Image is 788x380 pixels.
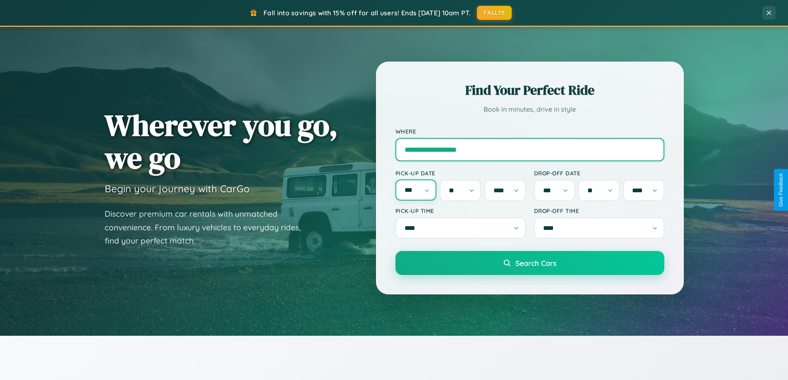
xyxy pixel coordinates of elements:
[778,173,784,207] div: Give Feedback
[395,128,664,135] label: Where
[534,170,664,177] label: Drop-off Date
[395,103,664,115] p: Book in minutes, drive in style
[105,182,250,195] h3: Begin your journey with CarGo
[105,207,311,248] p: Discover premium car rentals with unmatched convenience. From luxury vehicles to everyday rides, ...
[534,207,664,214] label: Drop-off Time
[395,81,664,99] h2: Find Your Perfect Ride
[105,109,338,174] h1: Wherever you go, we go
[477,6,512,20] button: FALL15
[395,170,526,177] label: Pick-up Date
[395,207,526,214] label: Pick-up Time
[395,251,664,275] button: Search Cars
[515,258,556,268] span: Search Cars
[263,9,471,17] span: Fall into savings with 15% off for all users! Ends [DATE] 10am PT.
